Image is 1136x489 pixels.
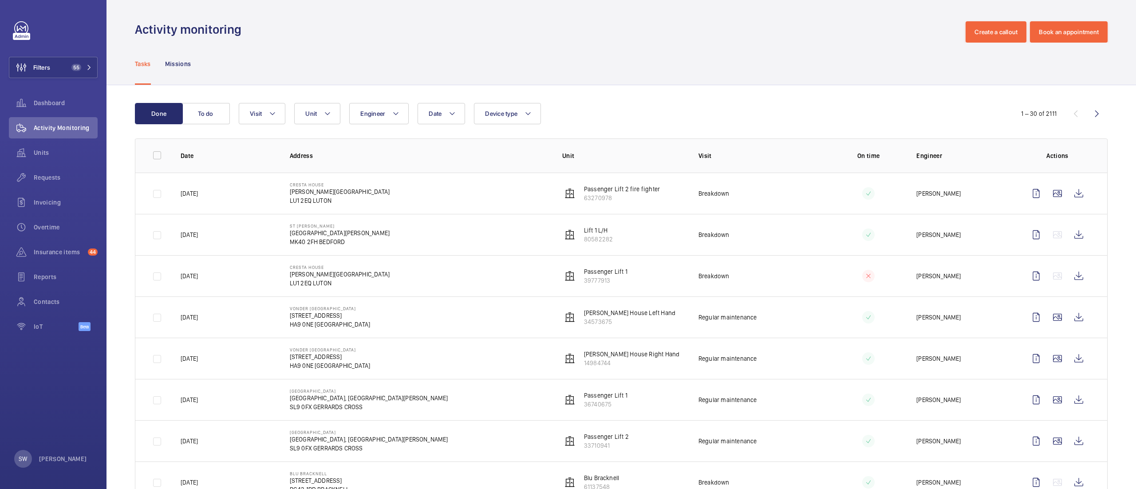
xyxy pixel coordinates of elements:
p: Lift 1 L/H [584,226,613,235]
span: Invoicing [34,198,98,207]
button: Create a callout [966,21,1026,43]
p: Regular maintenance [698,437,757,446]
p: LU1 2EQ LUTON [290,279,390,288]
span: Visit [250,110,262,117]
button: Filters55 [9,57,98,78]
p: Breakdown [698,478,730,487]
p: Passenger Lift 1 [584,267,627,276]
p: [DATE] [181,478,198,487]
p: [DATE] [181,437,198,446]
p: [PERSON_NAME] [916,272,961,280]
span: Requests [34,173,98,182]
p: 14984744 [584,359,679,367]
p: HA9 0NE [GEOGRAPHIC_DATA] [290,361,371,370]
p: Missions [165,59,191,68]
span: Units [34,148,98,157]
p: Visit [698,151,820,160]
p: [DATE] [181,272,198,280]
button: Engineer [349,103,409,124]
p: On time [835,151,902,160]
p: Address [290,151,548,160]
p: [GEOGRAPHIC_DATA][PERSON_NAME] [290,229,390,237]
p: [PERSON_NAME] House Right Hand [584,350,679,359]
span: Insurance items [34,248,84,256]
p: [GEOGRAPHIC_DATA] [290,430,448,435]
span: Engineer [360,110,385,117]
p: [PERSON_NAME] [916,395,961,404]
p: [STREET_ADDRESS] [290,352,371,361]
h1: Activity monitoring [135,21,247,38]
p: Breakdown [698,272,730,280]
p: Vonder [GEOGRAPHIC_DATA] [290,306,371,311]
button: To do [182,103,230,124]
p: [PERSON_NAME] [916,313,961,322]
button: Device type [474,103,541,124]
span: Dashboard [34,99,98,107]
p: 39777913 [584,276,627,285]
p: SL9 0FX GERRARDS CROSS [290,444,448,453]
span: Device type [485,110,517,117]
span: IoT [34,322,79,331]
p: Regular maintenance [698,313,757,322]
p: 33710941 [584,441,629,450]
img: elevator.svg [564,477,575,488]
button: Done [135,103,183,124]
button: Date [418,103,465,124]
p: [PERSON_NAME] [916,437,961,446]
button: Unit [294,103,340,124]
p: [PERSON_NAME][GEOGRAPHIC_DATA] [290,270,390,279]
p: LU1 2EQ LUTON [290,196,390,205]
p: [GEOGRAPHIC_DATA] [290,388,448,394]
img: elevator.svg [564,436,575,446]
p: 80582282 [584,235,613,244]
p: Engineer [916,151,1011,160]
p: St [PERSON_NAME] [290,223,390,229]
span: 55 [71,64,81,71]
button: Book an appointment [1030,21,1108,43]
p: Passenger Lift 2 [584,432,629,441]
div: 1 – 30 of 2111 [1021,109,1057,118]
span: Filters [33,63,50,72]
span: 44 [88,248,98,256]
p: Date [181,151,276,160]
p: HA9 0NE [GEOGRAPHIC_DATA] [290,320,371,329]
p: [DATE] [181,230,198,239]
p: [PERSON_NAME] [916,478,961,487]
button: Visit [239,103,285,124]
p: 36740675 [584,400,627,409]
p: MK40 2FH BEDFORD [290,237,390,246]
p: Passenger Lift 1 [584,391,627,400]
p: [PERSON_NAME] [916,354,961,363]
p: Breakdown [698,230,730,239]
p: Cresta House [290,264,390,270]
p: [PERSON_NAME] House Left Hand [584,308,675,317]
span: Beta [79,322,91,331]
p: [STREET_ADDRESS] [290,311,371,320]
p: [DATE] [181,189,198,198]
p: 63270978 [584,193,660,202]
p: Breakdown [698,189,730,198]
p: Blu Bracknell [290,471,349,476]
img: elevator.svg [564,353,575,364]
p: Passenger Lift 2 fire fighter [584,185,660,193]
p: SW [19,454,27,463]
span: Activity Monitoring [34,123,98,132]
p: Regular maintenance [698,395,757,404]
span: Unit [305,110,317,117]
p: [PERSON_NAME] [916,189,961,198]
img: elevator.svg [564,229,575,240]
p: [PERSON_NAME] [39,454,87,463]
p: [GEOGRAPHIC_DATA], [GEOGRAPHIC_DATA][PERSON_NAME] [290,394,448,402]
span: Date [429,110,442,117]
img: elevator.svg [564,271,575,281]
p: [DATE] [181,395,198,404]
p: [STREET_ADDRESS] [290,476,349,485]
p: Tasks [135,59,151,68]
p: Actions [1026,151,1089,160]
p: Regular maintenance [698,354,757,363]
span: Overtime [34,223,98,232]
p: [GEOGRAPHIC_DATA], [GEOGRAPHIC_DATA][PERSON_NAME] [290,435,448,444]
p: Vonder [GEOGRAPHIC_DATA] [290,347,371,352]
img: elevator.svg [564,312,575,323]
p: Blu Bracknell [584,473,619,482]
